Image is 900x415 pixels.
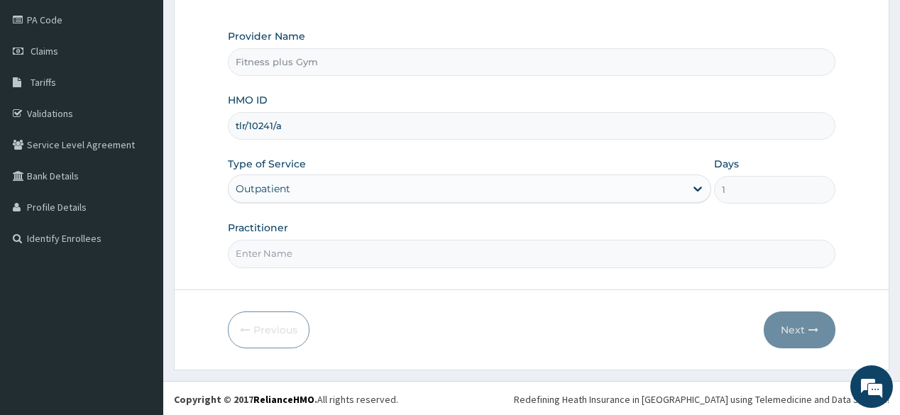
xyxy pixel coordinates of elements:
[253,393,314,406] a: RelianceHMO
[7,270,270,319] textarea: Type your message and hit 'Enter'
[26,71,57,106] img: d_794563401_company_1708531726252_794563401
[31,45,58,57] span: Claims
[228,157,306,171] label: Type of Service
[714,157,739,171] label: Days
[514,392,889,406] div: Redefining Heath Insurance in [GEOGRAPHIC_DATA] using Telemedicine and Data Science!
[228,112,835,140] input: Enter HMO ID
[174,393,317,406] strong: Copyright © 2017 .
[82,120,196,263] span: We're online!
[228,221,288,235] label: Practitioner
[233,7,267,41] div: Minimize live chat window
[228,29,305,43] label: Provider Name
[74,79,238,98] div: Chat with us now
[31,76,56,89] span: Tariffs
[228,93,268,107] label: HMO ID
[228,240,835,267] input: Enter Name
[764,311,835,348] button: Next
[228,311,309,348] button: Previous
